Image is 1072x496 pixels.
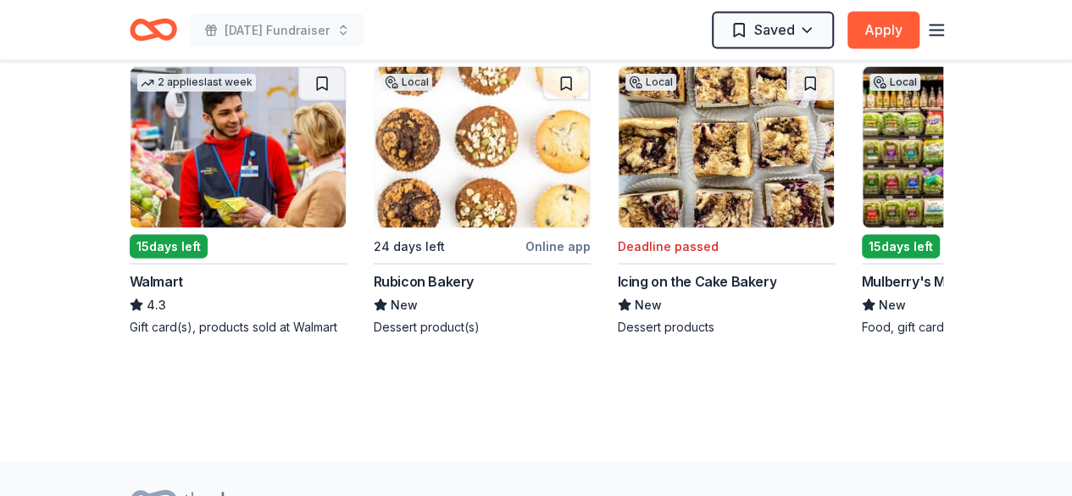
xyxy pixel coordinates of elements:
[130,10,177,50] a: Home
[619,67,834,228] img: Image for Icing on the Cake Bakery
[374,319,591,336] div: Dessert product(s)
[635,295,662,315] span: New
[618,237,719,257] div: Deadline passed
[374,271,474,292] div: Rubicon Bakery
[869,74,920,91] div: Local
[130,271,183,292] div: Walmart
[618,271,776,292] div: Icing on the Cake Bakery
[391,295,418,315] span: New
[130,319,347,336] div: Gift card(s), products sold at Walmart
[131,67,346,228] img: Image for Walmart
[137,74,256,92] div: 2 applies last week
[879,295,906,315] span: New
[130,66,347,336] a: Image for Walmart2 applieslast week15days leftWalmart4.3Gift card(s), products sold at Walmart
[754,19,795,41] span: Saved
[374,66,591,336] a: Image for Rubicon BakeryLocal24 days leftOnline appRubicon BakeryNewDessert product(s)
[225,20,330,41] span: [DATE] Fundraiser
[191,14,364,47] button: [DATE] Fundraiser
[618,66,835,336] a: Image for Icing on the Cake BakeryLocalDeadline passedIcing on the Cake BakeryNewDessert products
[862,235,940,259] div: 15 days left
[130,235,208,259] div: 15 days left
[862,271,980,292] div: Mulberry's Market
[375,67,590,228] img: Image for Rubicon Bakery
[374,237,445,257] div: 24 days left
[525,236,591,257] div: Online app
[381,74,432,91] div: Local
[847,12,919,49] button: Apply
[625,74,676,91] div: Local
[147,295,166,315] span: 4.3
[618,319,835,336] div: Dessert products
[712,12,834,49] button: Saved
